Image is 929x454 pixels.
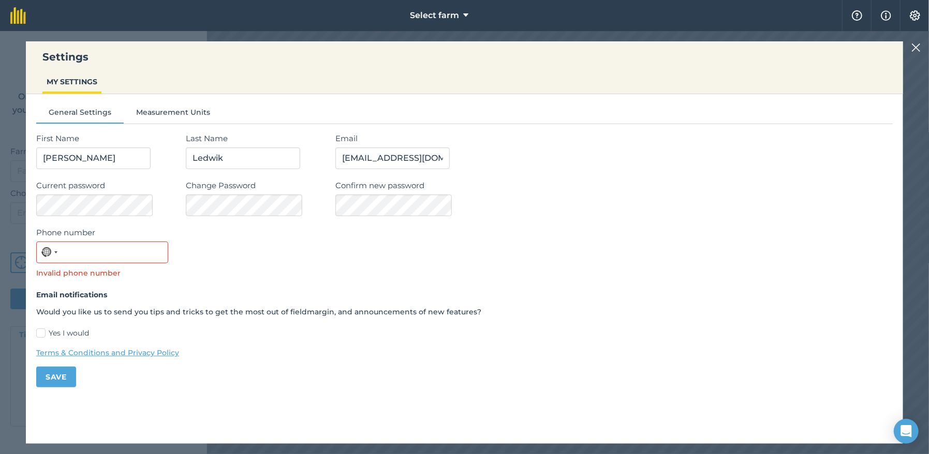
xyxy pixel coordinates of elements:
span: Select farm [410,9,459,22]
button: MY SETTINGS [42,72,101,92]
button: Save [36,367,76,387]
label: Yes I would [36,328,893,339]
label: Phone number [36,226,175,239]
button: General Settings [36,107,124,122]
img: svg+xml;base64,PHN2ZyB4bWxucz0iaHR0cDovL3d3dy53My5vcmcvMjAwMC9zdmciIHdpZHRoPSIxNyIgaGVpZ2h0PSIxNy... [881,9,891,22]
a: Terms & Conditions and Privacy Policy [36,347,893,358]
label: Email [335,132,893,145]
label: First Name [36,132,175,145]
p: Would you like us to send you tips and tricks to get the most out of fieldmargin, and announcemen... [36,306,893,317]
label: Current password [36,179,175,192]
label: Confirm new password [335,179,893,192]
div: Open Intercom Messenger [894,419,919,444]
button: Measurement Units [124,107,223,122]
img: A question mark icon [851,10,863,21]
label: Change Password [186,179,325,192]
img: fieldmargin Logo [10,7,26,24]
h4: Email notifications [36,289,893,300]
img: svg+xml;base64,PHN2ZyB4bWxucz0iaHR0cDovL3d3dy53My5vcmcvMjAwMC9zdmciIHdpZHRoPSIyMiIgaGVpZ2h0PSIzMC... [911,41,921,54]
p: Invalid phone number [36,267,175,279]
label: Last Name [186,132,325,145]
img: A cog icon [909,10,921,21]
h3: Settings [26,50,903,64]
button: Selected country [37,242,61,263]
